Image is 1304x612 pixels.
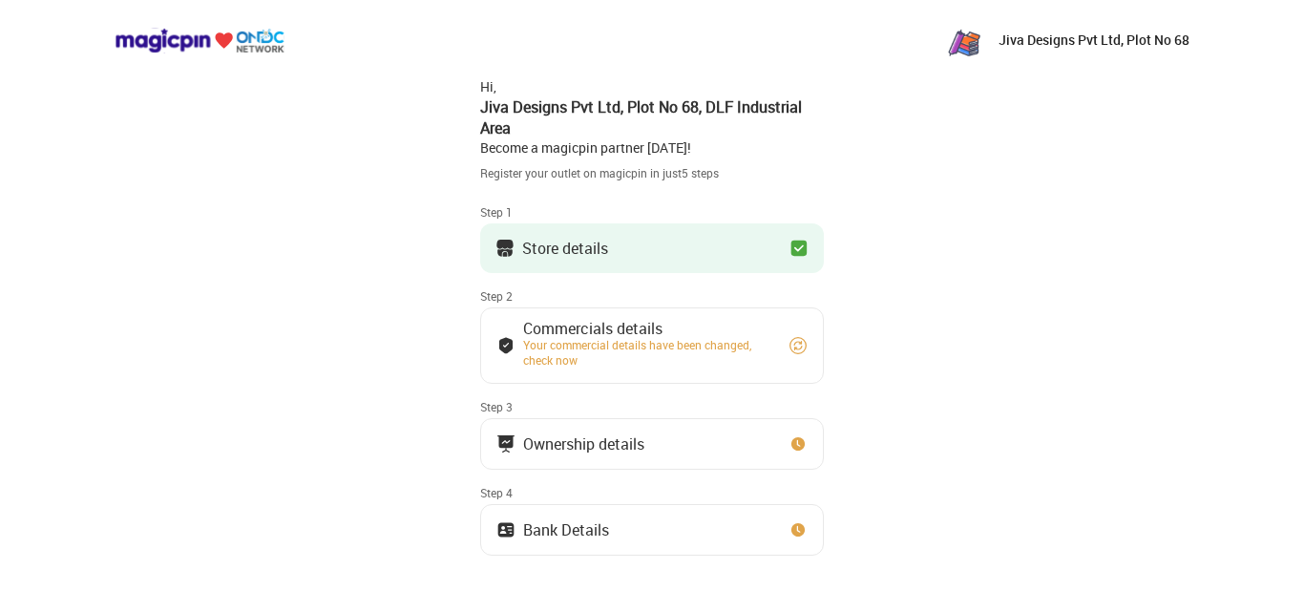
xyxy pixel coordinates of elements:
[115,28,284,53] img: ondc-logo-new-small.8a59708e.svg
[789,520,808,539] img: clock_icon_new.67dbf243.svg
[480,288,824,304] div: Step 2
[522,243,608,253] div: Store details
[480,96,824,139] div: Jiva Designs Pvt Ltd, Plot No 68 , DLF Industrial Area
[789,336,808,355] img: refresh_circle.10b5a287.svg
[480,165,824,181] div: Register your outlet on magicpin in just 5 steps
[480,399,824,414] div: Step 3
[789,239,809,258] img: checkbox_green.749048da.svg
[999,31,1189,50] p: Jiva Designs Pvt Ltd, Plot No 68
[523,525,609,535] div: Bank Details
[480,485,824,500] div: Step 4
[789,434,808,454] img: clock_icon_new.67dbf243.svg
[480,307,824,384] button: Commercials detailsYour commercial details have been changed, check now
[523,324,771,333] div: Commercials details
[523,439,644,449] div: Ownership details
[480,223,824,273] button: Store details
[945,21,983,59] img: ruAi64VnlzEJRnIBzb1cwFig_my_aJhjlL3rdsVCJW2gwqSBfwRm-neOJLlGrbEYgOXf7ZyEytU55d8NORbJxuUCA9At
[496,520,515,539] img: ownership_icon.37569ceb.svg
[480,504,824,556] button: Bank Details
[495,239,515,258] img: storeIcon.9b1f7264.svg
[496,336,515,355] img: bank_details_tick.fdc3558c.svg
[480,77,824,158] div: Hi, Become a magicpin partner [DATE]!
[480,204,824,220] div: Step 1
[496,434,515,454] img: commercials_icon.983f7837.svg
[480,418,824,470] button: Ownership details
[523,337,771,368] div: Your commercial details have been changed, check now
